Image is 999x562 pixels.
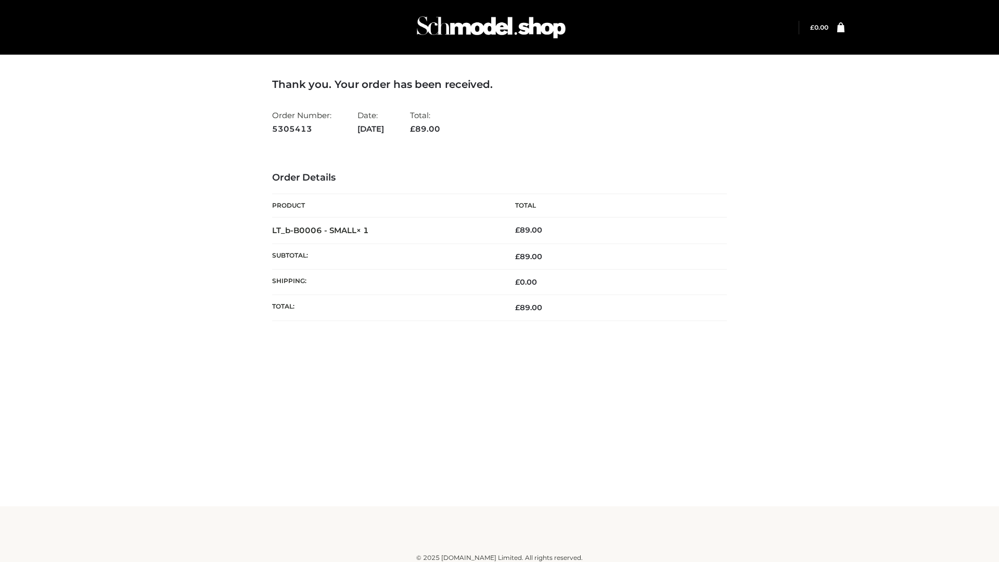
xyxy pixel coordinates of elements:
strong: × 1 [356,225,369,235]
li: Order Number: [272,106,331,138]
th: Shipping: [272,270,499,295]
a: £0.00 [810,23,828,31]
bdi: 89.00 [515,225,542,235]
span: 89.00 [515,252,542,261]
li: Date: [357,106,384,138]
th: Product [272,194,499,218]
span: £ [515,252,520,261]
strong: [DATE] [357,122,384,136]
span: 89.00 [410,124,440,134]
img: Schmodel Admin 964 [413,7,569,48]
th: Total [499,194,727,218]
span: 89.00 [515,303,542,312]
span: £ [515,303,520,312]
strong: LT_b-B0006 - SMALL [272,225,369,235]
th: Subtotal: [272,244,499,269]
h3: Thank you. Your order has been received. [272,78,727,91]
span: £ [410,124,415,134]
span: £ [515,225,520,235]
span: £ [515,277,520,287]
bdi: 0.00 [810,23,828,31]
h3: Order Details [272,172,727,184]
span: £ [810,23,814,31]
bdi: 0.00 [515,277,537,287]
strong: 5305413 [272,122,331,136]
th: Total: [272,295,499,321]
li: Total: [410,106,440,138]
